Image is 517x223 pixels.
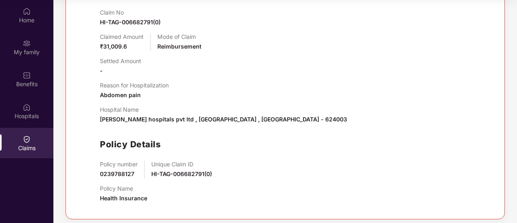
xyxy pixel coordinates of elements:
span: Health Insurance [100,195,147,202]
p: Mode of Claim [157,33,201,40]
p: Policy number [100,161,138,168]
p: Settled Amount [100,57,141,64]
span: HI-TAG-006682791(0) [100,19,161,25]
p: Claim No [100,9,161,16]
p: Hospital Name [100,106,347,113]
h1: Policy Details [100,138,161,151]
img: svg+xml;base64,PHN2ZyBpZD0iQmVuZWZpdHMiIHhtbG5zPSJodHRwOi8vd3d3LnczLm9yZy8yMDAwL3N2ZyIgd2lkdGg9Ij... [23,71,31,79]
span: [PERSON_NAME] hospitals pvt ltd , [GEOGRAPHIC_DATA] , [GEOGRAPHIC_DATA] - 624003 [100,116,347,123]
span: Reimbursement [157,43,201,50]
img: svg+xml;base64,PHN2ZyBpZD0iSG9tZSIgeG1sbnM9Imh0dHA6Ly93d3cudzMub3JnLzIwMDAvc3ZnIiB3aWR0aD0iMjAiIG... [23,7,31,15]
p: Claimed Amount [100,33,144,40]
img: svg+xml;base64,PHN2ZyB3aWR0aD0iMjAiIGhlaWdodD0iMjAiIHZpZXdCb3g9IjAgMCAyMCAyMCIgZmlsbD0ibm9uZSIgeG... [23,39,31,47]
span: - [100,67,103,74]
p: Policy Name [100,185,147,192]
p: Unique Claim ID [151,161,212,168]
p: Reason for Hospitalization [100,82,169,89]
img: svg+xml;base64,PHN2ZyBpZD0iSG9zcGl0YWxzIiB4bWxucz0iaHR0cDovL3d3dy53My5vcmcvMjAwMC9zdmciIHdpZHRoPS... [23,103,31,111]
span: HI-TAG-006682791(0) [151,170,212,177]
span: Abdomen pain [100,91,141,98]
span: 0239788127 [100,170,134,177]
img: svg+xml;base64,PHN2ZyBpZD0iQ2xhaW0iIHhtbG5zPSJodHRwOi8vd3d3LnczLm9yZy8yMDAwL3N2ZyIgd2lkdGg9IjIwIi... [23,135,31,143]
span: ₹31,009.6 [100,43,127,50]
